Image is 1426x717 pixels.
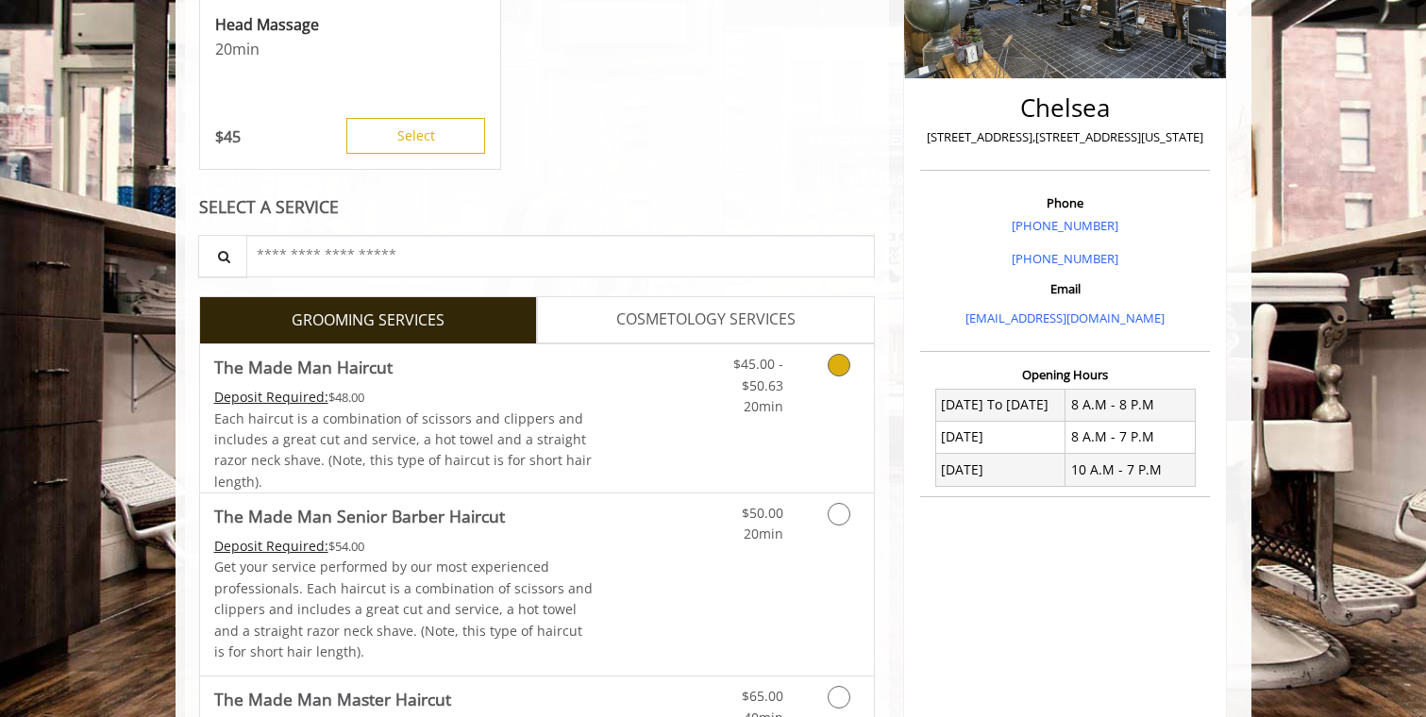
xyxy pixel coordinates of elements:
span: Each haircut is a combination of scissors and clippers and includes a great cut and service, a ho... [214,409,592,491]
p: 45 [215,126,241,147]
td: [DATE] To [DATE] [935,389,1065,421]
h2: Chelsea [925,94,1205,122]
span: $ [215,126,224,147]
p: 20 [215,39,485,59]
h3: Opening Hours [920,368,1210,381]
h3: Phone [925,196,1205,209]
td: 10 A.M - 7 P.M [1065,454,1196,486]
button: Select [346,118,485,154]
h3: Email [925,282,1205,295]
span: GROOMING SERVICES [292,308,445,333]
div: SELECT A SERVICE [199,198,876,216]
p: Head Massage [215,14,485,35]
span: 20min [744,525,783,542]
b: The Made Man Senior Barber Haircut [214,503,505,529]
p: Get your service performed by our most experienced professionals. Each haircut is a combination o... [214,557,594,662]
span: 20min [744,397,783,415]
span: $50.00 [742,504,783,522]
b: The Made Man Master Haircut [214,686,451,712]
div: $48.00 [214,387,594,408]
span: $45.00 - $50.63 [733,355,783,393]
button: Service Search [198,235,247,277]
td: [DATE] [935,454,1065,486]
span: $65.00 [742,687,783,705]
p: [STREET_ADDRESS],[STREET_ADDRESS][US_STATE] [925,127,1205,147]
a: [EMAIL_ADDRESS][DOMAIN_NAME] [965,309,1165,326]
td: [DATE] [935,421,1065,453]
span: COSMETOLOGY SERVICES [616,308,796,332]
a: [PHONE_NUMBER] [1012,217,1118,234]
span: This service needs some Advance to be paid before we block your appointment [214,537,328,555]
span: This service needs some Advance to be paid before we block your appointment [214,388,328,406]
td: 8 A.M - 7 P.M [1065,421,1196,453]
span: min [232,39,260,59]
b: The Made Man Haircut [214,354,393,380]
div: $54.00 [214,536,594,557]
a: [PHONE_NUMBER] [1012,250,1118,267]
td: 8 A.M - 8 P.M [1065,389,1196,421]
